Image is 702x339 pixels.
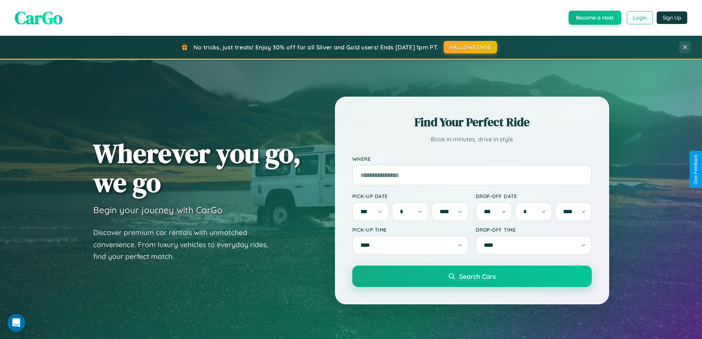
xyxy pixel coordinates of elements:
[352,134,592,145] p: Book in minutes, drive in style
[444,41,497,53] button: HALLOWEEN30
[476,226,592,233] label: Drop-off Time
[459,272,496,280] span: Search Cars
[93,204,223,215] h3: Begin your journey with CarGo
[352,193,468,199] label: Pick-up Date
[352,226,468,233] label: Pick-up Time
[93,226,277,263] p: Discover premium car rentals with unmatched convenience. From luxury vehicles to everyday rides, ...
[352,266,592,287] button: Search Cars
[476,193,592,199] label: Drop-off Date
[93,139,301,197] h1: Wherever you go, we go
[627,11,653,24] button: Login
[352,114,592,130] h2: Find Your Perfect Ride
[352,156,592,162] label: Where
[569,11,621,25] button: Become a Host
[7,314,25,332] iframe: Intercom live chat
[193,44,438,51] span: No tricks, just treats! Enjoy 30% off for all Silver and Gold users! Ends [DATE] 1pm PT.
[693,155,698,184] div: Give Feedback
[15,6,63,30] span: CarGo
[657,11,687,24] button: Sign Up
